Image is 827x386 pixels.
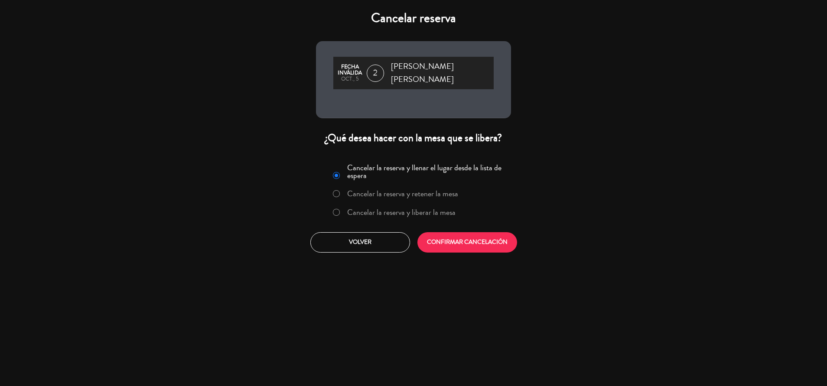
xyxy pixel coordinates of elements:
div: oct., 5 [338,76,362,82]
span: [PERSON_NAME] [PERSON_NAME] [391,60,494,86]
label: Cancelar la reserva y liberar la mesa [347,208,456,216]
div: Fecha inválida [338,64,362,76]
div: ¿Qué desea hacer con la mesa que se libera? [316,131,511,145]
span: 2 [367,65,384,82]
button: CONFIRMAR CANCELACIÓN [417,232,517,253]
label: Cancelar la reserva y llenar el lugar desde la lista de espera [347,164,506,179]
button: Volver [310,232,410,253]
label: Cancelar la reserva y retener la mesa [347,190,458,198]
h4: Cancelar reserva [316,10,511,26]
